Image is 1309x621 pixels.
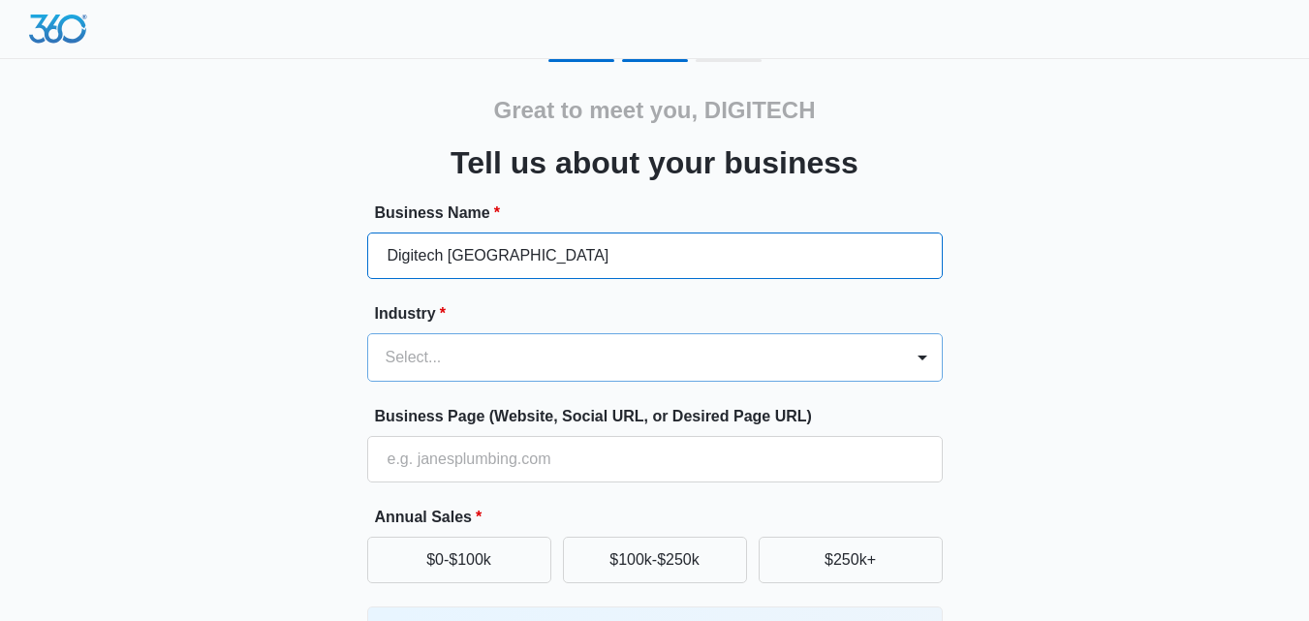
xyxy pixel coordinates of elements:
[375,302,951,326] label: Industry
[375,202,951,225] label: Business Name
[375,405,951,428] label: Business Page (Website, Social URL, or Desired Page URL)
[367,436,943,482] input: e.g. janesplumbing.com
[759,537,943,583] button: $250k+
[367,233,943,279] input: e.g. Jane's Plumbing
[367,537,551,583] button: $0-$100k
[493,93,815,128] h2: Great to meet you, DIGITECH
[375,506,951,529] label: Annual Sales
[451,140,858,186] h3: Tell us about your business
[563,537,747,583] button: $100k-$250k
